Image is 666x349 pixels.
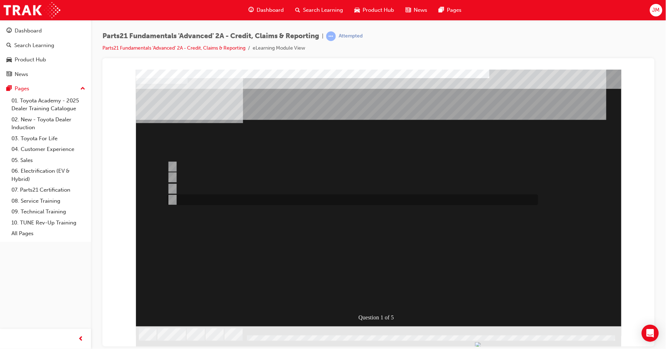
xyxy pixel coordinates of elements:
[9,133,88,144] a: 03. Toyota For Life
[3,82,88,95] button: Pages
[6,57,12,63] span: car-icon
[249,6,254,15] span: guage-icon
[9,206,88,217] a: 09. Technical Training
[9,95,88,114] a: 01. Toyota Academy - 2025 Dealer Training Catalogue
[79,335,84,344] span: prev-icon
[447,6,462,14] span: Pages
[355,6,360,15] span: car-icon
[6,42,11,49] span: search-icon
[290,3,349,17] a: search-iconSearch Learning
[3,68,88,81] a: News
[6,28,12,34] span: guage-icon
[326,31,336,41] span: learningRecordVerb_ATTEMPT-icon
[3,39,88,52] a: Search Learning
[257,6,284,14] span: Dashboard
[414,6,428,14] span: News
[9,144,88,155] a: 04. Customer Experience
[9,217,88,228] a: 10. TUNE Rev-Up Training
[102,32,319,40] span: Parts21 Fundamentals 'Advanced' 2A - Credit, Claims & Reporting
[243,3,290,17] a: guage-iconDashboard
[3,24,88,37] a: Dashboard
[3,53,88,66] a: Product Hub
[15,27,42,35] div: Dashboard
[642,325,659,342] div: Open Intercom Messenger
[9,114,88,133] a: 02. New - Toyota Dealer Induction
[367,273,513,278] img: Thumb.png
[296,6,301,15] span: search-icon
[406,6,411,15] span: news-icon
[9,184,88,196] a: 07. Parts21 Certification
[9,166,88,184] a: 06. Electrification (EV & Hybrid)
[6,86,12,92] span: pages-icon
[102,45,246,51] a: Parts21 Fundamentals 'Advanced' 2A - Credit, Claims & Reporting
[650,4,662,16] button: JM
[303,6,343,14] span: Search Learning
[349,3,400,17] a: car-iconProduct Hub
[3,23,88,82] button: DashboardSearch LearningProduct HubNews
[249,243,297,253] div: Question 1 of 5
[400,3,433,17] a: news-iconNews
[15,56,46,64] div: Product Hub
[253,44,305,52] li: eLearning Module View
[9,196,88,207] a: 08. Service Training
[4,2,60,18] img: Trak
[363,6,394,14] span: Product Hub
[367,273,513,278] div: Progress, Slide 1 of 54
[14,41,54,50] div: Search Learning
[339,33,363,40] div: Attempted
[15,70,28,79] div: News
[322,32,323,40] span: |
[6,71,12,78] span: news-icon
[9,155,88,166] a: 05. Sales
[652,6,660,14] span: JM
[433,3,468,17] a: pages-iconPages
[15,85,29,93] div: Pages
[80,84,85,93] span: up-icon
[439,6,444,15] span: pages-icon
[9,228,88,239] a: All Pages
